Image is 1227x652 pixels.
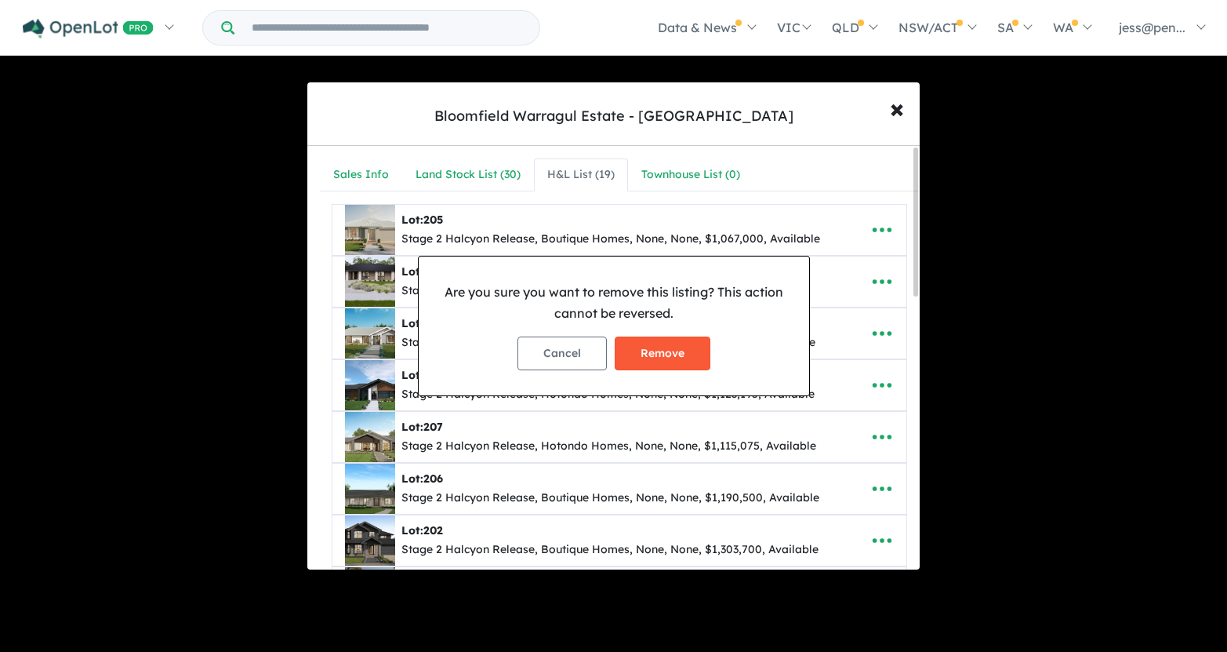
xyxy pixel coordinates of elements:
span: jess@pen... [1119,20,1185,35]
img: Openlot PRO Logo White [23,19,154,38]
button: Cancel [517,337,607,370]
p: Are you sure you want to remove this listing? This action cannot be reversed. [431,282,797,324]
button: Remove [615,337,710,370]
input: Try estate name, suburb, builder or developer [238,11,536,45]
